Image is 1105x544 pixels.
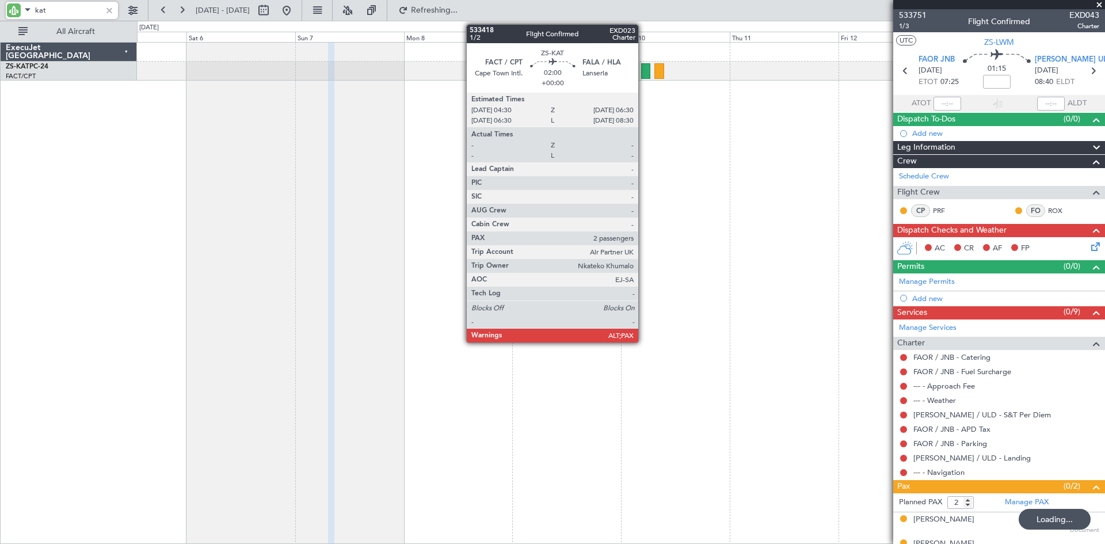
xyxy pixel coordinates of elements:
span: 1/3 [899,21,927,31]
span: Refreshing... [410,6,459,14]
button: Refreshing... [393,1,462,20]
div: Tue 9 [512,32,621,42]
button: All Aircraft [13,22,125,41]
span: [DATE] [1035,65,1058,77]
span: 533751 [899,9,927,21]
span: ZS-KAT [6,63,29,70]
a: ROX [1048,206,1074,216]
input: --:-- [933,97,961,111]
span: Pax [897,480,910,493]
input: A/C (Reg. or Type) [35,2,101,19]
a: [PERSON_NAME] / ULD - S&T Per Diem [913,410,1051,420]
a: FAOR / JNB - Catering [913,352,990,362]
a: ZS-KATPC-24 [6,63,48,70]
a: --- - Approach Fee [913,381,975,391]
div: Flight Confirmed [968,16,1030,28]
div: FO [1026,204,1045,217]
div: Sat 6 [186,32,295,42]
span: Charter [897,337,925,350]
span: FAOR JNB [919,54,955,66]
span: Document [1070,526,1099,535]
div: Mon 8 [404,32,513,42]
span: Permits [897,260,924,273]
span: Flight Crew [897,186,940,199]
span: ELDT [1056,77,1074,88]
a: Manage PAX [1005,497,1049,508]
div: Loading... [1019,509,1091,530]
span: ETOT [919,77,938,88]
a: Manage Services [899,322,957,334]
span: 08:40 [1035,77,1053,88]
span: FP [1021,243,1030,254]
div: [DATE] [139,23,159,33]
span: [DATE] [919,65,942,77]
span: AF [993,243,1002,254]
a: FAOR / JNB - Fuel Surcharge [913,367,1011,376]
a: Schedule Crew [899,171,949,182]
span: 07:25 [940,77,959,88]
span: Leg Information [897,141,955,154]
div: CP [911,204,930,217]
span: Crew [897,155,917,168]
span: Charter [1069,21,1099,31]
a: Manage Permits [899,276,955,288]
span: Dispatch Checks and Weather [897,224,1007,237]
div: Wed 10 [621,32,730,42]
span: (0/0) [1064,113,1080,125]
span: CR [964,243,974,254]
span: (0/2) [1064,480,1080,492]
div: Add new [912,294,1099,303]
div: [PERSON_NAME] [913,514,974,526]
button: UTC [896,35,916,45]
span: ZS-LWM [984,36,1014,48]
a: PRF [933,206,959,216]
a: --- - Navigation [913,467,965,477]
a: FACT/CPT [6,72,36,81]
span: AC [935,243,945,254]
span: (0/0) [1064,260,1080,272]
span: 01:15 [988,63,1006,75]
a: FAOR / JNB - Parking [913,439,987,448]
a: FAOR / JNB - APD Tax [913,424,990,434]
span: (0/9) [1064,306,1080,318]
span: Dispatch To-Dos [897,113,955,126]
span: All Aircraft [30,28,121,36]
div: Add new [912,128,1099,138]
a: --- - Weather [913,395,956,405]
a: [PERSON_NAME] / ULD - Landing [913,453,1031,463]
span: EXD043 [1069,9,1099,21]
div: Sun 7 [295,32,404,42]
div: Thu 11 [730,32,839,42]
div: Fri 12 [839,32,947,42]
span: ATOT [912,98,931,109]
span: Services [897,306,927,319]
span: [DATE] - [DATE] [196,5,250,16]
span: ALDT [1068,98,1087,109]
label: Planned PAX [899,497,942,508]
